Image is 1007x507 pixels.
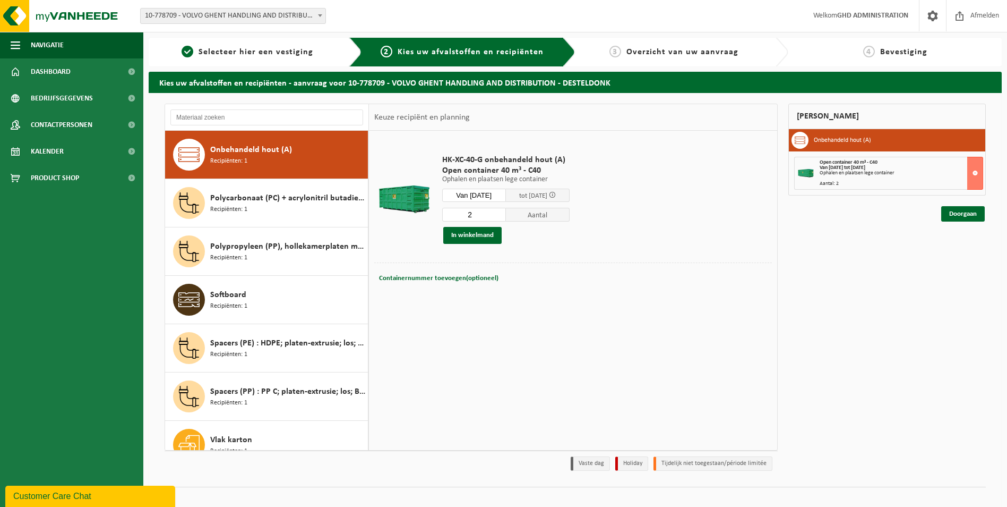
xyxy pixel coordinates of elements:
[31,32,64,58] span: Navigatie
[210,446,247,457] span: Recipiënten: 1
[210,143,292,156] span: Onbehandeld hout (A)
[820,171,983,176] div: Ophalen en plaatsen lege container
[31,85,93,112] span: Bedrijfsgegevens
[615,457,648,471] li: Holiday
[210,240,365,253] span: Polypropyleen (PP), hollekamerplaten met geweven PP, gekleurd
[442,165,570,176] span: Open container 40 m³ - C40
[210,192,365,205] span: Polycarbonaat (PC) + acrylonitril butadieen styreen (ABS) onbewerkt, gekleurd
[880,48,927,56] span: Bevestiging
[165,373,368,421] button: Spacers (PP) : PP C; platen-extrusie; los; B ; bont Recipiënten: 1
[165,179,368,227] button: Polycarbonaat (PC) + acrylonitril butadieen styreen (ABS) onbewerkt, gekleurd Recipiënten: 1
[141,9,325,23] span: 10-778709 - VOLVO GHENT HANDLING AND DISTRIBUTION - DESTELDONK
[210,205,247,215] span: Recipiënten: 1
[609,46,621,57] span: 3
[837,12,908,20] strong: GHD ADMINISTRATION
[165,276,368,324] button: Softboard Recipiënten: 1
[210,289,246,301] span: Softboard
[165,131,368,179] button: Onbehandeld hout (A) Recipiënten: 1
[820,181,983,187] div: Aantal: 2
[165,421,368,469] button: Vlak karton Recipiënten: 1
[814,132,871,149] h3: Onbehandeld hout (A)
[210,253,247,263] span: Recipiënten: 1
[626,48,738,56] span: Overzicht van uw aanvraag
[506,208,570,222] span: Aantal
[210,301,247,311] span: Recipiënten: 1
[941,206,985,222] a: Doorgaan
[442,155,570,165] span: HK-XC-40-G onbehandeld hout (A)
[165,227,368,276] button: Polypropyleen (PP), hollekamerplaten met geweven PP, gekleurd Recipiënten: 1
[149,72,1002,92] h2: Kies uw afvalstoffen en recipiënten - aanvraag voor 10-778709 - VOLVO GHENT HANDLING AND DISTRIBU...
[442,189,506,202] input: Selecteer datum
[820,159,877,165] span: Open container 40 m³ - C40
[519,192,547,199] span: tot [DATE]
[31,112,92,138] span: Contactpersonen
[170,109,363,125] input: Materiaal zoeken
[165,324,368,373] button: Spacers (PE) : HDPE; platen-extrusie; los; A ; bont Recipiënten: 1
[154,46,341,58] a: 1Selecteer hier een vestiging
[788,104,986,129] div: [PERSON_NAME]
[381,46,392,57] span: 2
[140,8,326,24] span: 10-778709 - VOLVO GHENT HANDLING AND DISTRIBUTION - DESTELDONK
[182,46,193,57] span: 1
[199,48,313,56] span: Selecteer hier een vestiging
[5,484,177,507] iframe: chat widget
[398,48,544,56] span: Kies uw afvalstoffen en recipiënten
[443,227,502,244] button: In winkelmand
[379,275,498,282] span: Containernummer toevoegen(optioneel)
[210,434,252,446] span: Vlak karton
[31,165,79,191] span: Product Shop
[820,165,865,171] strong: Van [DATE] tot [DATE]
[210,398,247,408] span: Recipiënten: 1
[863,46,875,57] span: 4
[210,156,247,166] span: Recipiënten: 1
[369,104,475,131] div: Keuze recipiënt en planning
[210,385,365,398] span: Spacers (PP) : PP C; platen-extrusie; los; B ; bont
[210,337,365,350] span: Spacers (PE) : HDPE; platen-extrusie; los; A ; bont
[210,350,247,360] span: Recipiënten: 1
[571,457,610,471] li: Vaste dag
[378,271,500,286] button: Containernummer toevoegen(optioneel)
[31,58,71,85] span: Dashboard
[653,457,772,471] li: Tijdelijk niet toegestaan/période limitée
[442,176,570,183] p: Ophalen en plaatsen lege container
[31,138,64,165] span: Kalender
